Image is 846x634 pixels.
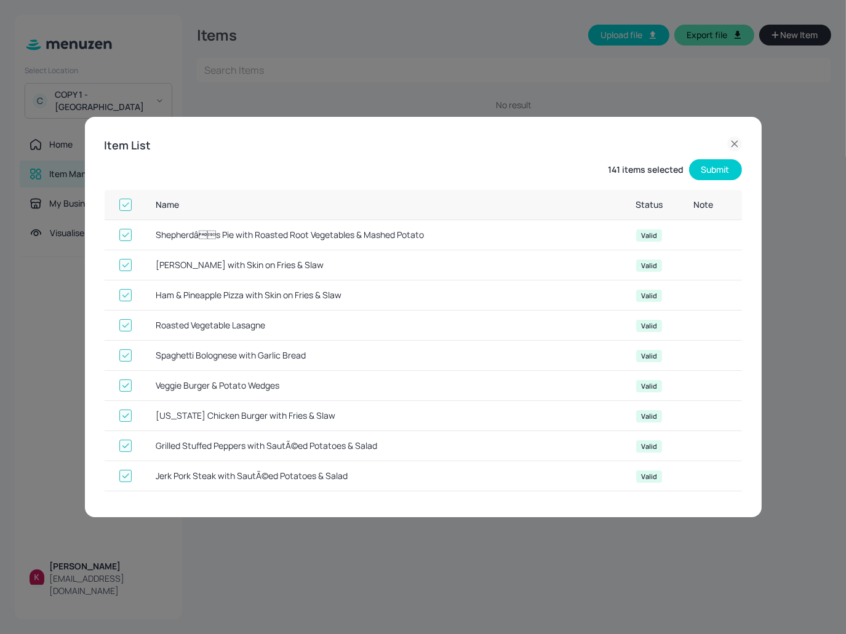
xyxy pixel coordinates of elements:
th: Grilled Stuffed Peppers with SautÃ©ed Potatoes & Salad [146,431,615,461]
th: Veggie Burger & Potato Wedges [146,371,615,401]
th: Status [615,190,684,220]
span: Valid [636,472,662,481]
h6: 141 items selected [609,163,684,176]
th: Shepherdâs Pie with Roasted Root Vegetables & Mashed Potato [146,220,615,250]
span: Valid [636,321,662,331]
button: Submit [689,159,742,180]
th: Hearty Vegetable Stew with Roast Potatoes, Carrots & Parsnips [146,491,615,521]
span: Valid [636,442,662,451]
th: [US_STATE] Chicken Burger with Fries & Slaw [146,401,615,431]
th: Spaghetti Bolognese with Garlic Bread [146,341,615,371]
th: [PERSON_NAME] with Skin on Fries & Slaw [146,250,615,280]
th: Roasted Vegetable Lasagne [146,311,615,341]
span: Valid [636,381,662,391]
th: Note [684,190,741,220]
th: Jerk Pork Steak with SautÃ©ed Potatoes & Salad [146,461,615,491]
th: Ham & Pineapple Pizza with Skin on Fries & Slaw [146,280,615,311]
th: Name [146,190,615,220]
span: Valid [636,291,662,301]
span: Valid [636,261,662,271]
span: Valid [636,411,662,421]
span: Valid [636,231,662,240]
h6: Item List [105,137,151,154]
span: Valid [636,351,662,361]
